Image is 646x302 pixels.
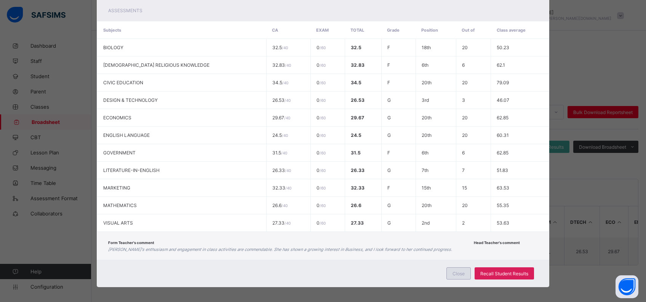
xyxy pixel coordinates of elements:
span: / 60 [320,45,326,50]
span: 29.67 [351,115,364,120]
span: 46.07 [497,97,509,103]
i: [PERSON_NAME]'s enthusiasm and engagement in class activities are commendable. She has shown a gr... [108,247,452,252]
span: / 40 [284,116,290,120]
span: 0 [317,115,326,120]
span: 15th [422,185,431,191]
span: / 60 [320,80,326,85]
span: 26.33 [351,167,365,173]
span: DESIGN & TECHNOLOGY [103,97,158,103]
span: 0 [317,62,326,68]
span: 53.63 [497,220,509,226]
span: 24.5 [272,132,288,138]
span: 0 [317,80,326,85]
span: 0 [317,185,326,191]
span: 0 [317,150,326,156]
span: 20th [422,202,432,208]
span: MATHEMATICS [103,202,137,208]
span: 20 [462,45,468,50]
span: / 40 [281,151,287,155]
span: 2 [462,220,465,226]
span: / 40 [282,133,288,138]
span: F [387,185,390,191]
span: Subjects [103,27,121,33]
span: / 40 [282,45,288,50]
span: / 60 [320,63,326,67]
span: CIVIC EDUCATION [103,80,143,85]
span: 32.83 [351,62,365,68]
span: / 60 [320,151,326,155]
span: VISUAL ARTS [103,220,133,226]
span: 20th [422,80,432,85]
span: / 60 [320,221,326,225]
span: / 60 [320,116,326,120]
span: BIOLOGY [103,45,123,50]
span: 26.33 [272,167,291,173]
span: ENGLISH LANGUAGE [103,132,150,138]
span: 0 [317,45,326,50]
span: 24.5 [351,132,361,138]
span: 34.5 [272,80,288,85]
span: 32.83 [272,62,291,68]
span: 62.85 [497,115,508,120]
span: 32.5 [351,45,361,50]
span: 31.5 [272,150,287,156]
span: 7 [462,167,465,173]
span: G [387,132,391,138]
span: 26.6 [351,202,361,208]
span: [DEMOGRAPHIC_DATA] RELIGIOUS KNOWLEDGE [103,62,209,68]
span: 26.6 [272,202,288,208]
span: 20th [422,132,432,138]
span: 62.85 [497,150,508,156]
span: / 60 [320,98,326,103]
span: 6 [462,150,465,156]
span: / 40 [285,186,291,190]
span: 0 [317,202,326,208]
span: 20 [462,202,468,208]
span: 50.23 [497,45,509,50]
span: LITERATURE-IN-ENGLISH [103,167,160,173]
span: 0 [317,167,326,173]
span: / 40 [285,63,291,67]
span: Total [350,27,364,33]
span: 0 [317,220,326,226]
span: 6 [462,62,465,68]
span: 32.33 [272,185,291,191]
span: 63.53 [497,185,509,191]
span: ECONOMICS [103,115,131,120]
span: 2nd [422,220,430,226]
span: / 40 [285,221,291,225]
span: G [387,167,391,173]
span: 51.83 [497,167,508,173]
button: Open asap [616,275,638,298]
span: / 60 [320,203,326,208]
span: 18th [422,45,431,50]
span: 20th [422,115,432,120]
span: F [387,62,390,68]
span: G [387,220,391,226]
span: G [387,97,391,103]
span: Head Teacher's comment [474,241,520,245]
span: / 40 [285,98,291,103]
span: Out of [462,27,475,33]
span: Recall Student Results [480,271,528,276]
span: Position [421,27,438,33]
span: 79.09 [497,80,509,85]
span: 26.53 [272,97,291,103]
span: 32.5 [272,45,288,50]
span: F [387,80,390,85]
span: 6th [422,150,429,156]
span: / 60 [320,186,326,190]
span: Class average [497,27,526,33]
span: / 40 [281,203,288,208]
span: Assessments [108,8,142,13]
span: 31.5 [351,150,361,156]
span: G [387,115,391,120]
span: Form Teacher's comment [108,241,154,245]
span: GOVERNMENT [103,150,136,156]
span: G [387,202,391,208]
span: 27.33 [272,220,291,226]
span: CA [272,27,278,33]
span: 0 [317,132,326,138]
span: Grade [387,27,400,33]
span: 34.5 [351,80,361,85]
